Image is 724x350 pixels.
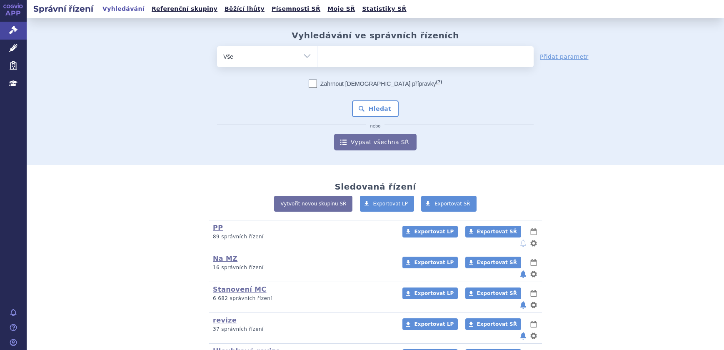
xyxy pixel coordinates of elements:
[529,319,538,329] button: lhůty
[414,321,454,327] span: Exportovat LP
[540,52,589,61] a: Přidat parametr
[519,269,527,279] button: notifikace
[477,260,517,265] span: Exportovat SŘ
[414,229,454,235] span: Exportovat LP
[477,229,517,235] span: Exportovat SŘ
[373,201,408,207] span: Exportovat LP
[519,300,527,310] button: notifikace
[292,30,459,40] h2: Vyhledávání ve správních řízeních
[529,227,538,237] button: lhůty
[213,295,392,302] p: 6 682 správních řízení
[269,3,323,15] a: Písemnosti SŘ
[222,3,267,15] a: Běžící lhůty
[352,100,399,117] button: Hledat
[402,257,458,268] a: Exportovat LP
[213,233,392,240] p: 89 správních řízení
[529,300,538,310] button: nastavení
[402,226,458,237] a: Exportovat LP
[477,290,517,296] span: Exportovat SŘ
[334,134,417,150] a: Vypsat všechna SŘ
[335,182,416,192] h2: Sledovaná řízení
[360,3,409,15] a: Statistiky SŘ
[529,269,538,279] button: nastavení
[366,124,385,129] i: nebo
[149,3,220,15] a: Referenční skupiny
[529,288,538,298] button: lhůty
[213,316,237,324] a: revize
[100,3,147,15] a: Vyhledávání
[421,196,477,212] a: Exportovat SŘ
[402,287,458,299] a: Exportovat LP
[213,285,267,293] a: Stanovení MC
[519,331,527,341] button: notifikace
[213,264,392,271] p: 16 správních řízení
[325,3,357,15] a: Moje SŘ
[519,238,527,248] button: notifikace
[213,326,392,333] p: 37 správních řízení
[465,226,521,237] a: Exportovat SŘ
[529,257,538,267] button: lhůty
[465,257,521,268] a: Exportovat SŘ
[402,318,458,330] a: Exportovat LP
[465,287,521,299] a: Exportovat SŘ
[309,80,442,88] label: Zahrnout [DEMOGRAPHIC_DATA] přípravky
[529,238,538,248] button: nastavení
[434,201,470,207] span: Exportovat SŘ
[360,196,414,212] a: Exportovat LP
[414,260,454,265] span: Exportovat LP
[465,318,521,330] a: Exportovat SŘ
[529,331,538,341] button: nastavení
[274,196,352,212] a: Vytvořit novou skupinu SŘ
[436,79,442,85] abbr: (?)
[27,3,100,15] h2: Správní řízení
[213,224,223,232] a: PP
[213,255,237,262] a: Na MZ
[477,321,517,327] span: Exportovat SŘ
[414,290,454,296] span: Exportovat LP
